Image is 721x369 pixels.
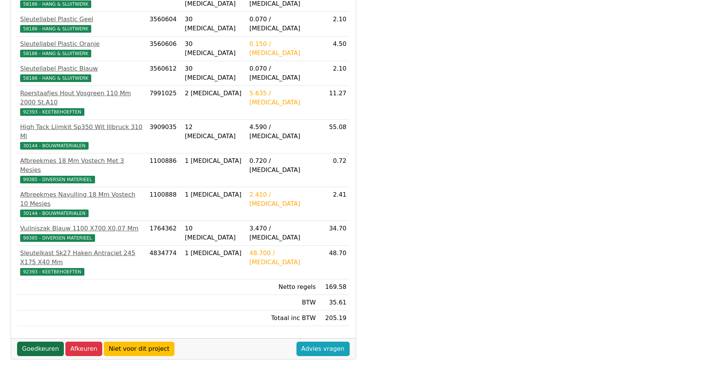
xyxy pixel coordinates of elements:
div: 0.150 / [MEDICAL_DATA] [249,39,316,58]
span: 58186 - HANG & SLUITWERK [20,25,91,33]
a: Afbreekmes Navulling 18 Mm Vostech 10 Mesjes30144 - BOUWMATERIALEN [20,190,143,218]
div: Roerstaafjes Hout Vosgreen 110 Mm 2000 St.A10 [20,89,143,107]
span: 99385 - DIVERSEN MATERIEEL [20,176,95,183]
td: 1764362 [146,221,182,246]
td: 3560606 [146,36,182,61]
span: 92393 - KEETBEHOEFTEN [20,268,84,276]
td: 1100888 [146,187,182,221]
span: 30144 - BOUWMATERIALEN [20,142,89,150]
a: Afkeuren [65,342,102,356]
td: 3560612 [146,61,182,86]
div: 0.070 / [MEDICAL_DATA] [249,15,316,33]
td: Netto regels [246,279,319,295]
div: Sleutelkast Sk27 Haken Antraciet 245 X175 X40 Mm [20,249,143,267]
div: 1 [MEDICAL_DATA] [185,156,243,166]
span: 58186 - HANG & SLUITWERK [20,74,91,82]
div: 1 [MEDICAL_DATA] [185,249,243,258]
div: Sleutellabel Plastic Oranje [20,39,143,49]
span: 92393 - KEETBEHOEFTEN [20,108,84,116]
span: 30144 - BOUWMATERIALEN [20,210,89,217]
div: 30 [MEDICAL_DATA] [185,15,243,33]
a: Roerstaafjes Hout Vosgreen 110 Mm 2000 St.A1092393 - KEETBEHOEFTEN [20,89,143,116]
div: Sleutellabel Plastic Blauw [20,64,143,73]
a: Goedkeuren [17,342,64,356]
div: Sleutellabel Plastic Geel [20,15,143,24]
div: 3.470 / [MEDICAL_DATA] [249,224,316,242]
td: Totaal inc BTW [246,311,319,326]
div: Vuilniszak Blauw 1100 X700 X0,07 Mm [20,224,143,233]
div: 0.720 / [MEDICAL_DATA] [249,156,316,175]
div: 12 [MEDICAL_DATA] [185,123,243,141]
td: 35.61 [319,295,350,311]
td: 2.10 [319,61,350,86]
td: 1100886 [146,153,182,187]
td: 34.70 [319,221,350,246]
td: 2.10 [319,12,350,36]
div: 10 [MEDICAL_DATA] [185,224,243,242]
div: 2.410 / [MEDICAL_DATA] [249,190,316,208]
td: 4.50 [319,36,350,61]
td: 0.72 [319,153,350,187]
span: 58186 - HANG & SLUITWERK [20,0,91,8]
td: 4834774 [146,246,182,279]
a: Sleutellabel Plastic Oranje58186 - HANG & SLUITWERK [20,39,143,58]
td: 2.41 [319,187,350,221]
a: Sleutellabel Plastic Geel58186 - HANG & SLUITWERK [20,15,143,33]
td: 169.58 [319,279,350,295]
span: 99385 - DIVERSEN MATERIEEL [20,234,95,242]
td: BTW [246,295,319,311]
a: Advies vragen [296,342,350,356]
td: 48.70 [319,246,350,279]
div: 30 [MEDICAL_DATA] [185,64,243,82]
td: 55.08 [319,120,350,153]
span: 58186 - HANG & SLUITWERK [20,50,91,57]
a: Afbreekmes 18 Mm Vostech Met 3 Mesjes99385 - DIVERSEN MATERIEEL [20,156,143,184]
td: 3909035 [146,120,182,153]
div: High Tack Lijmkit Sp350 Wit Illbruck 310 Ml [20,123,143,141]
td: 3560604 [146,12,182,36]
td: 7991025 [146,86,182,120]
td: 11.27 [319,86,350,120]
div: 4.590 / [MEDICAL_DATA] [249,123,316,141]
div: 0.070 / [MEDICAL_DATA] [249,64,316,82]
div: 30 [MEDICAL_DATA] [185,39,243,58]
td: 205.19 [319,311,350,326]
div: 1 [MEDICAL_DATA] [185,190,243,199]
a: High Tack Lijmkit Sp350 Wit Illbruck 310 Ml30144 - BOUWMATERIALEN [20,123,143,150]
div: 5.635 / [MEDICAL_DATA] [249,89,316,107]
a: Sleutellabel Plastic Blauw58186 - HANG & SLUITWERK [20,64,143,82]
div: 48.700 / [MEDICAL_DATA] [249,249,316,267]
div: Afbreekmes 18 Mm Vostech Met 3 Mesjes [20,156,143,175]
a: Niet voor dit project [104,342,174,356]
div: Afbreekmes Navulling 18 Mm Vostech 10 Mesjes [20,190,143,208]
a: Vuilniszak Blauw 1100 X700 X0,07 Mm99385 - DIVERSEN MATERIEEL [20,224,143,242]
a: Sleutelkast Sk27 Haken Antraciet 245 X175 X40 Mm92393 - KEETBEHOEFTEN [20,249,143,276]
div: 2 [MEDICAL_DATA] [185,89,243,98]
